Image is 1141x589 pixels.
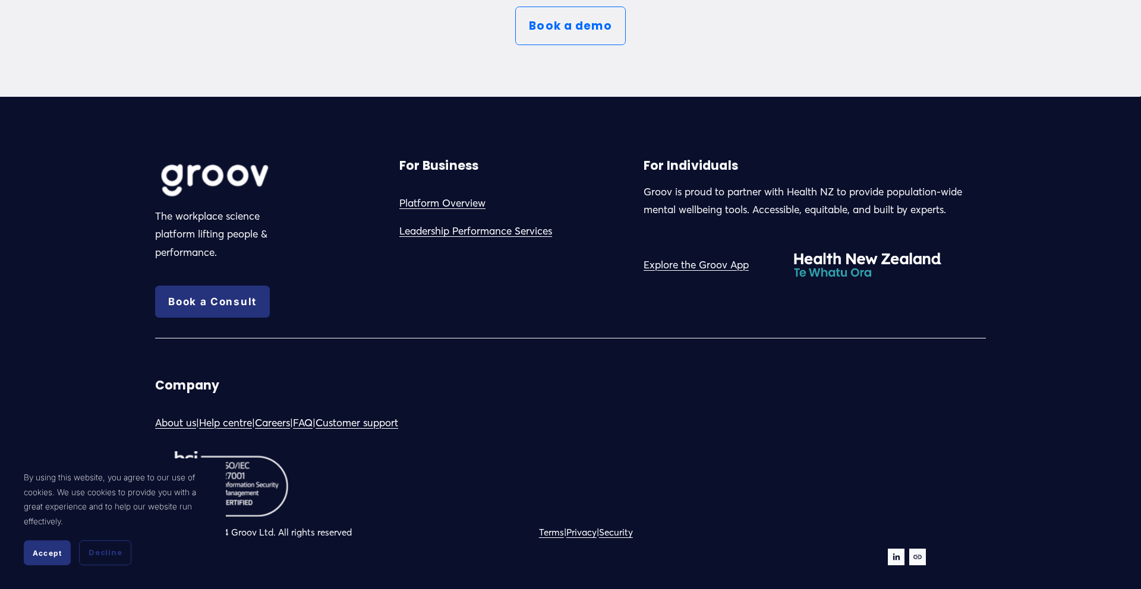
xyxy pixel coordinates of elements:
[399,194,486,213] a: Platform Overview
[199,414,252,432] a: Help centre
[155,207,288,262] p: The workplace science platform lifting people & performance.
[155,286,270,318] a: Book a Consult
[24,540,71,565] button: Accept
[515,7,626,45] a: Book a demo
[155,414,567,432] p: | | | |
[293,414,313,432] a: FAQ
[155,524,567,541] p: Copyright © 2024 Groov Ltd. All rights reserved
[599,524,633,541] a: Security
[24,470,214,528] p: By using this website, you agree to our use of cookies. We use cookies to provide you with a grea...
[79,540,131,565] button: Decline
[888,549,904,565] a: LinkedIn
[316,414,398,432] a: Customer support
[255,414,290,432] a: Careers
[644,256,749,274] a: Explore the Groov App
[33,549,62,558] span: Accept
[566,524,597,541] a: Privacy
[12,458,226,577] section: Cookie banner
[539,524,812,541] p: | |
[155,377,219,394] strong: Company
[155,414,196,432] a: About us
[399,157,478,174] strong: For Business
[539,524,564,541] a: Terms
[644,157,738,174] strong: For Individuals
[399,222,552,240] a: Leadership Performance Services
[909,549,926,565] a: URL
[89,547,122,558] span: Decline
[644,183,986,219] p: Groov is proud to partner with Health NZ to provide population-wide mental wellbeing tools. Acces...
